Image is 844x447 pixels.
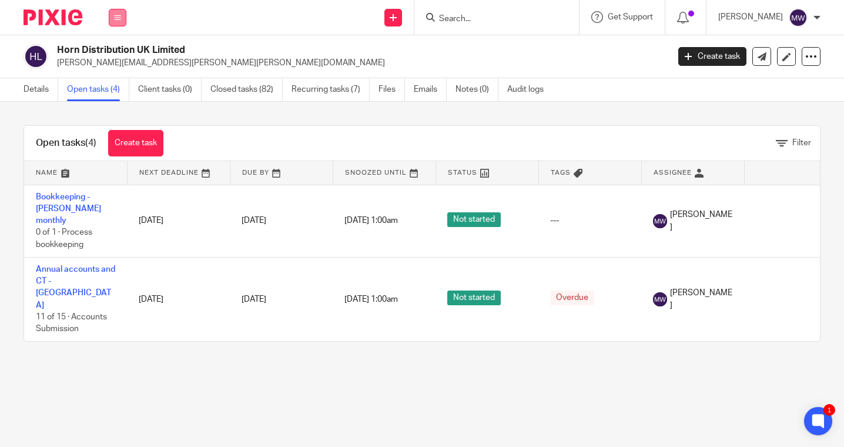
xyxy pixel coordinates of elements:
[447,291,501,305] span: Not started
[36,313,107,333] span: 11 of 15 · Accounts Submission
[292,78,370,101] a: Recurring tasks (7)
[448,169,477,176] span: Status
[379,78,405,101] a: Files
[550,215,629,226] div: ---
[345,169,407,176] span: Snoozed Until
[447,212,501,227] span: Not started
[414,78,447,101] a: Emails
[456,78,498,101] a: Notes (0)
[24,44,48,69] img: svg%3E
[36,137,96,149] h1: Open tasks
[678,47,746,66] a: Create task
[242,216,266,225] span: [DATE]
[344,295,398,303] span: [DATE] 1:00am
[127,257,230,341] td: [DATE]
[507,78,552,101] a: Audit logs
[138,78,202,101] a: Client tasks (0)
[718,11,783,23] p: [PERSON_NAME]
[653,292,667,306] img: svg%3E
[551,169,571,176] span: Tags
[57,57,661,69] p: [PERSON_NAME][EMAIL_ADDRESS][PERSON_NAME][PERSON_NAME][DOMAIN_NAME]
[36,229,92,249] span: 0 of 1 · Process bookkeeping
[24,9,82,25] img: Pixie
[24,78,58,101] a: Details
[608,13,653,21] span: Get Support
[653,214,667,228] img: svg%3E
[57,44,540,56] h2: Horn Distribution UK Limited
[344,217,398,225] span: [DATE] 1:00am
[108,130,163,156] a: Create task
[36,193,101,225] a: Bookkeeping - [PERSON_NAME] monthly
[67,78,129,101] a: Open tasks (4)
[85,138,96,148] span: (4)
[792,139,811,147] span: Filter
[242,295,266,303] span: [DATE]
[670,209,732,233] span: [PERSON_NAME]
[438,14,544,25] input: Search
[550,291,594,305] span: Overdue
[36,265,115,309] a: Annual accounts and CT - [GEOGRAPHIC_DATA]
[127,185,230,257] td: [DATE]
[210,78,283,101] a: Closed tasks (82)
[789,8,808,27] img: svg%3E
[670,287,732,311] span: [PERSON_NAME]
[823,404,835,416] div: 1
